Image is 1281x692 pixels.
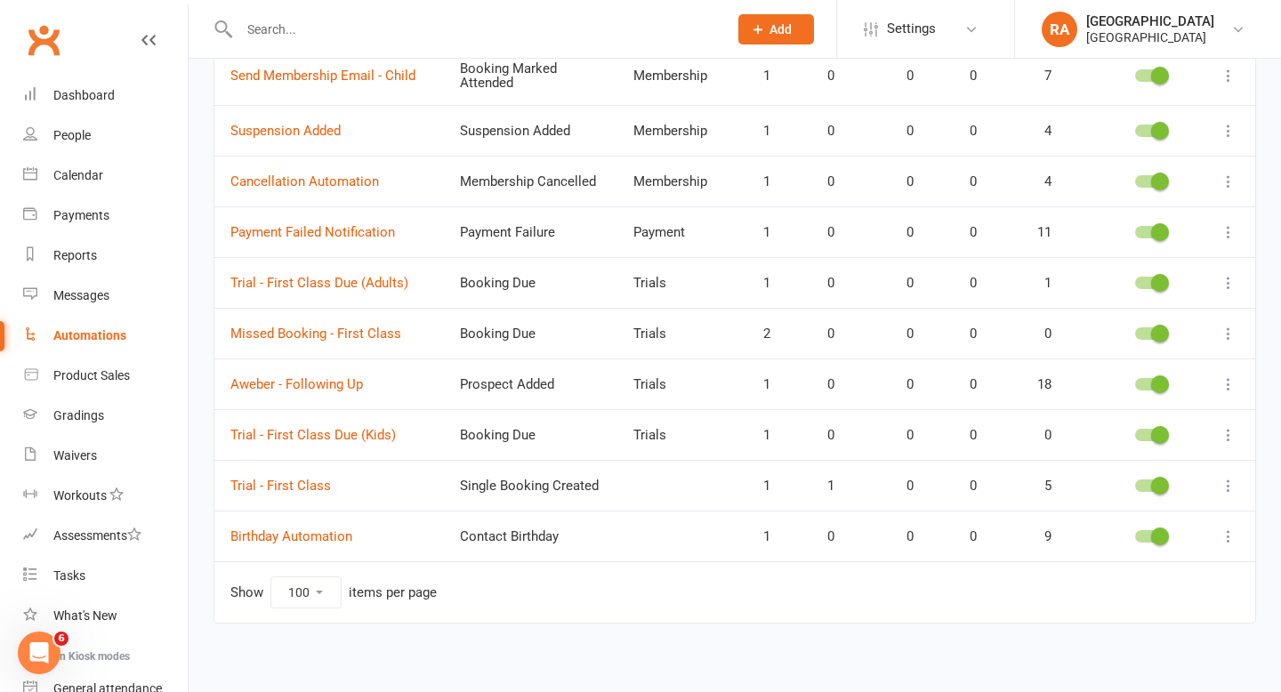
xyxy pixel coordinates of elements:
[53,128,91,142] div: People
[230,68,415,84] a: Send Membership Email - Child
[946,479,977,494] span: 0
[882,225,914,240] span: 0
[633,225,707,240] div: Payment
[803,124,834,139] span: 0
[444,511,617,561] td: Contact Birthday
[23,596,188,636] a: What's New
[230,478,331,494] a: Trial - First Class
[887,9,936,49] span: Settings
[1020,174,1051,189] span: 4
[53,208,109,222] div: Payments
[739,225,770,240] span: 1
[946,68,977,84] span: 0
[230,376,363,392] a: Aweber - Following Up
[444,460,617,511] td: Single Booking Created
[882,479,914,494] span: 0
[803,377,834,392] span: 0
[739,124,770,139] span: 1
[739,479,770,494] span: 1
[946,377,977,392] span: 0
[803,225,834,240] span: 0
[1020,225,1051,240] span: 11
[444,206,617,257] td: Payment Failure
[946,174,977,189] span: 0
[53,528,141,543] div: Assessments
[803,68,834,84] span: 0
[739,276,770,291] span: 1
[633,326,707,342] div: Trials
[739,428,770,443] span: 1
[803,529,834,544] span: 0
[769,22,792,36] span: Add
[1020,276,1051,291] span: 1
[633,174,707,189] div: Membership
[230,173,379,189] a: Cancellation Automation
[230,576,437,608] div: Show
[53,88,115,102] div: Dashboard
[633,428,707,443] div: Trials
[633,124,707,139] div: Membership
[738,14,814,44] button: Add
[230,326,401,342] a: Missed Booking - First Class
[53,488,107,503] div: Workouts
[1020,479,1051,494] span: 5
[23,396,188,436] a: Gradings
[53,288,109,302] div: Messages
[53,328,126,342] div: Automations
[21,18,66,62] a: Clubworx
[23,156,188,196] a: Calendar
[1042,12,1077,47] div: RA
[633,377,707,392] div: Trials
[882,377,914,392] span: 0
[53,568,85,583] div: Tasks
[230,224,395,240] a: Payment Failed Notification
[349,585,437,600] div: items per page
[739,174,770,189] span: 1
[946,276,977,291] span: 0
[23,236,188,276] a: Reports
[444,409,617,460] td: Booking Due
[23,316,188,356] a: Automations
[230,275,408,291] a: Trial - First Class Due (Adults)
[633,68,707,84] div: Membership
[882,124,914,139] span: 0
[23,476,188,516] a: Workouts
[946,529,977,544] span: 0
[633,276,707,291] div: Trials
[1020,68,1051,84] span: 7
[444,156,617,206] td: Membership Cancelled
[53,368,130,382] div: Product Sales
[739,529,770,544] span: 1
[53,608,117,623] div: What's New
[946,124,977,139] span: 0
[234,17,715,42] input: Search...
[444,46,617,105] td: Booking Marked Attended
[739,326,770,342] span: 2
[53,168,103,182] div: Calendar
[882,326,914,342] span: 0
[23,356,188,396] a: Product Sales
[946,225,977,240] span: 0
[230,123,341,139] a: Suspension Added
[54,632,68,646] span: 6
[882,174,914,189] span: 0
[444,257,617,308] td: Booking Due
[1020,326,1051,342] span: 0
[1020,428,1051,443] span: 0
[1086,29,1214,45] div: [GEOGRAPHIC_DATA]
[739,68,770,84] span: 1
[23,436,188,476] a: Waivers
[803,174,834,189] span: 0
[1086,13,1214,29] div: [GEOGRAPHIC_DATA]
[23,116,188,156] a: People
[23,516,188,556] a: Assessments
[53,248,97,262] div: Reports
[18,632,60,674] iframe: Intercom live chat
[53,448,97,463] div: Waivers
[53,408,104,422] div: Gradings
[23,556,188,596] a: Tasks
[23,276,188,316] a: Messages
[1020,529,1051,544] span: 9
[882,529,914,544] span: 0
[882,428,914,443] span: 0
